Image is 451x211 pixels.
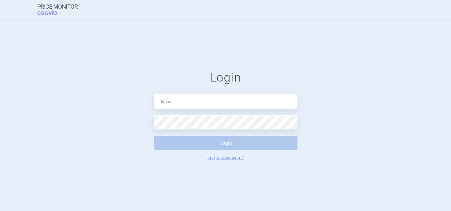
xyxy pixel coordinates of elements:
[37,4,78,16] a: Price MonitorCOGVIO
[37,4,78,10] strong: Price Monitor
[154,94,297,109] input: Email
[154,70,297,85] h1: Login
[154,136,297,150] button: Login
[37,10,66,15] span: COGVIO
[207,155,244,160] a: Forgot password?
